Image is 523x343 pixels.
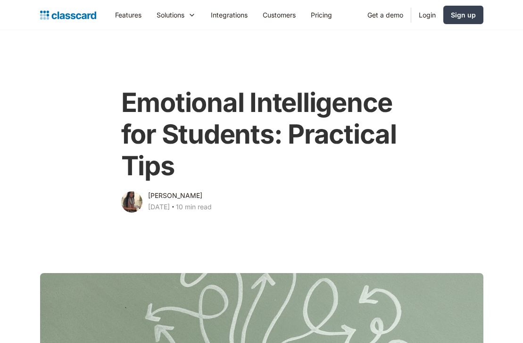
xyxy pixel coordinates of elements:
a: Pricing [303,4,340,26]
a: Login [411,4,443,26]
h1: Emotional Intelligence for Students‍: Practical Tips [121,87,402,182]
a: home [40,9,96,22]
a: Sign up [443,6,483,24]
a: Customers [255,4,303,26]
div: Solutions [149,4,203,26]
div: [PERSON_NAME] [148,190,202,201]
a: Get a demo [360,4,411,26]
div: Sign up [451,10,476,20]
a: Features [108,4,149,26]
div: [DATE] [148,201,170,213]
div: 10 min read [176,201,212,213]
a: Integrations [203,4,255,26]
div: Solutions [157,10,184,20]
div: ‧ [170,201,176,214]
